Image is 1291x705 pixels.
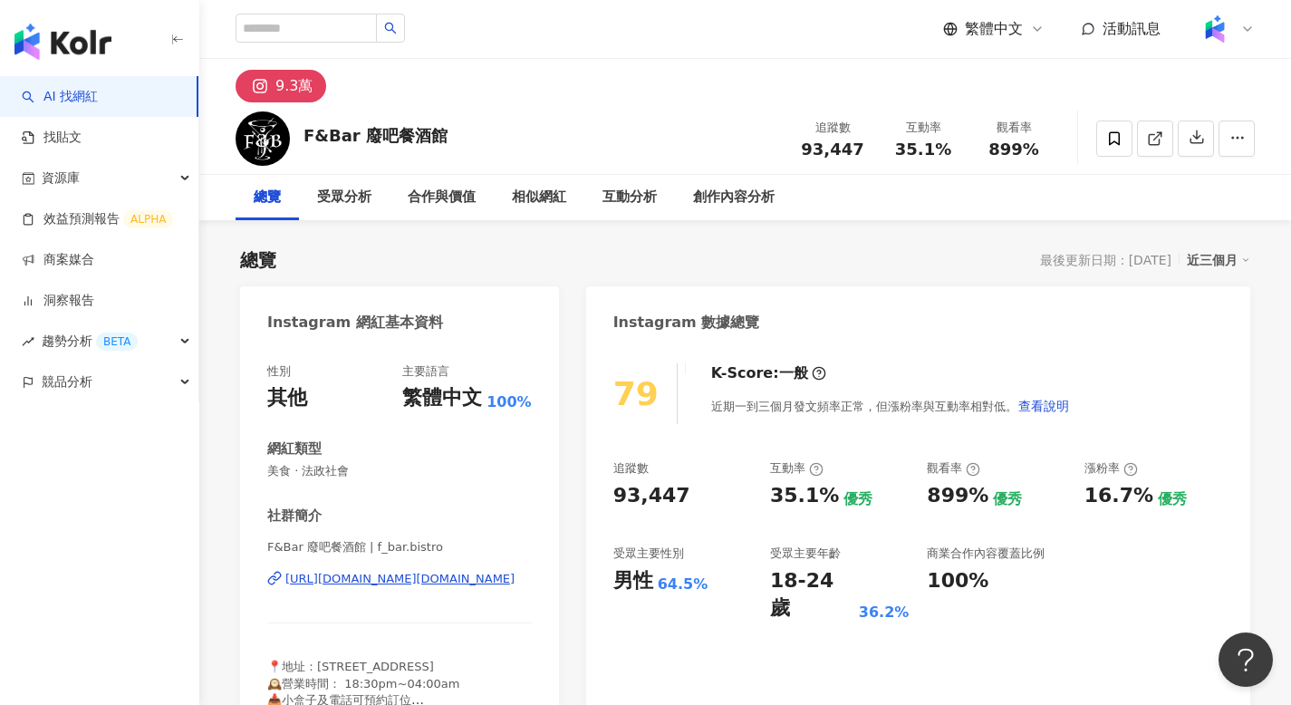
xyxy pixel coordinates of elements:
div: 35.1% [770,482,839,510]
div: 受眾主要性別 [613,546,684,562]
div: 合作與價值 [408,187,476,208]
span: 899% [988,140,1039,159]
a: 效益預測報告ALPHA [22,210,173,228]
div: 繁體中文 [402,384,482,412]
a: 商案媒合 [22,251,94,269]
div: 899% [927,482,988,510]
span: 活動訊息 [1103,20,1161,37]
span: 趨勢分析 [42,321,138,362]
button: 9.3萬 [236,70,326,102]
div: 網紅類型 [267,439,322,459]
div: 受眾分析 [317,187,371,208]
div: 其他 [267,384,307,412]
div: 一般 [779,363,808,383]
div: 64.5% [658,575,708,594]
button: 查看說明 [1017,388,1070,424]
div: 優秀 [1158,489,1187,509]
span: rise [22,335,34,348]
div: 總覽 [240,247,276,273]
span: 資源庫 [42,158,80,198]
div: 近三個月 [1187,248,1250,272]
div: 36.2% [859,603,910,623]
div: 優秀 [993,489,1022,509]
div: 受眾主要年齡 [770,546,841,562]
div: 相似網紅 [512,187,566,208]
div: BETA [96,333,138,351]
div: 主要語言 [402,363,449,380]
img: KOL Avatar [236,111,290,166]
div: K-Score : [711,363,826,383]
iframe: Help Scout Beacon - Open [1219,633,1273,687]
div: 互動率 [770,460,824,477]
span: 查看說明 [1018,399,1069,413]
span: 繁體中文 [965,19,1023,39]
div: 男性 [613,567,653,595]
div: 9.3萬 [275,73,313,99]
div: 漲粉率 [1084,460,1138,477]
div: 優秀 [843,489,872,509]
div: 79 [613,375,659,412]
img: Kolr%20app%20icon%20%281%29.png [1198,12,1232,46]
span: 100% [487,392,531,412]
span: 93,447 [801,140,863,159]
div: 追蹤數 [613,460,649,477]
img: logo [14,24,111,60]
div: [URL][DOMAIN_NAME][DOMAIN_NAME] [285,571,515,587]
div: 近期一到三個月發文頻率正常，但漲粉率與互動率相對低。 [711,388,1070,424]
div: 總覽 [254,187,281,208]
div: 性別 [267,363,291,380]
div: 社群簡介 [267,507,322,526]
a: 找貼文 [22,129,82,147]
div: F&Bar 廢吧餐酒館 [303,124,448,147]
span: 美食 · 法政社會 [267,463,532,479]
div: 商業合作內容覆蓋比例 [927,546,1045,562]
div: Instagram 網紅基本資料 [267,313,443,333]
div: 觀看率 [979,119,1048,137]
div: 16.7% [1084,482,1153,510]
span: 35.1% [895,140,951,159]
div: 觀看率 [927,460,980,477]
div: 互動分析 [602,187,657,208]
div: 18-24 歲 [770,567,854,623]
div: 100% [927,567,988,595]
a: [URL][DOMAIN_NAME][DOMAIN_NAME] [267,571,532,587]
div: 互動率 [889,119,958,137]
div: 追蹤數 [798,119,867,137]
span: 競品分析 [42,362,92,402]
span: F&Bar 廢吧餐酒館 | f_bar.bistro [267,539,532,555]
span: search [384,22,397,34]
div: 93,447 [613,482,690,510]
a: 洞察報告 [22,292,94,310]
div: 創作內容分析 [693,187,775,208]
a: searchAI 找網紅 [22,88,98,106]
div: 最後更新日期：[DATE] [1040,253,1171,267]
div: Instagram 數據總覽 [613,313,760,333]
